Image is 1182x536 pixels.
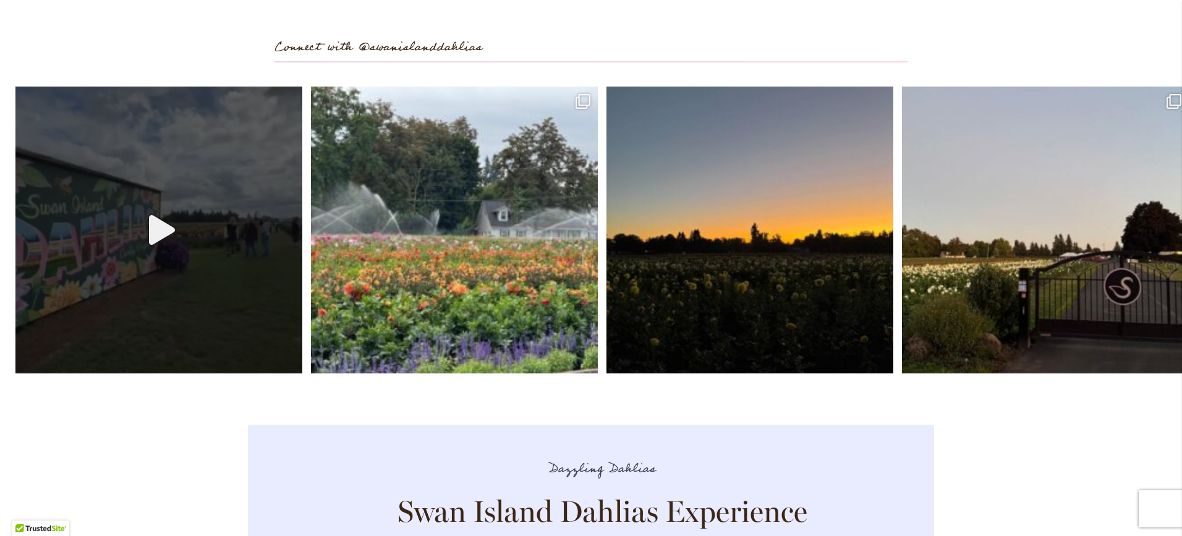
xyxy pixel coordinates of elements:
[321,459,883,479] p: Dazzling Dahlias
[321,494,883,529] h2: Swan Island Dahlias Experience
[147,215,177,245] svg: Play
[15,87,302,373] a: Play
[274,37,482,57] span: Connect with @swanislanddahlias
